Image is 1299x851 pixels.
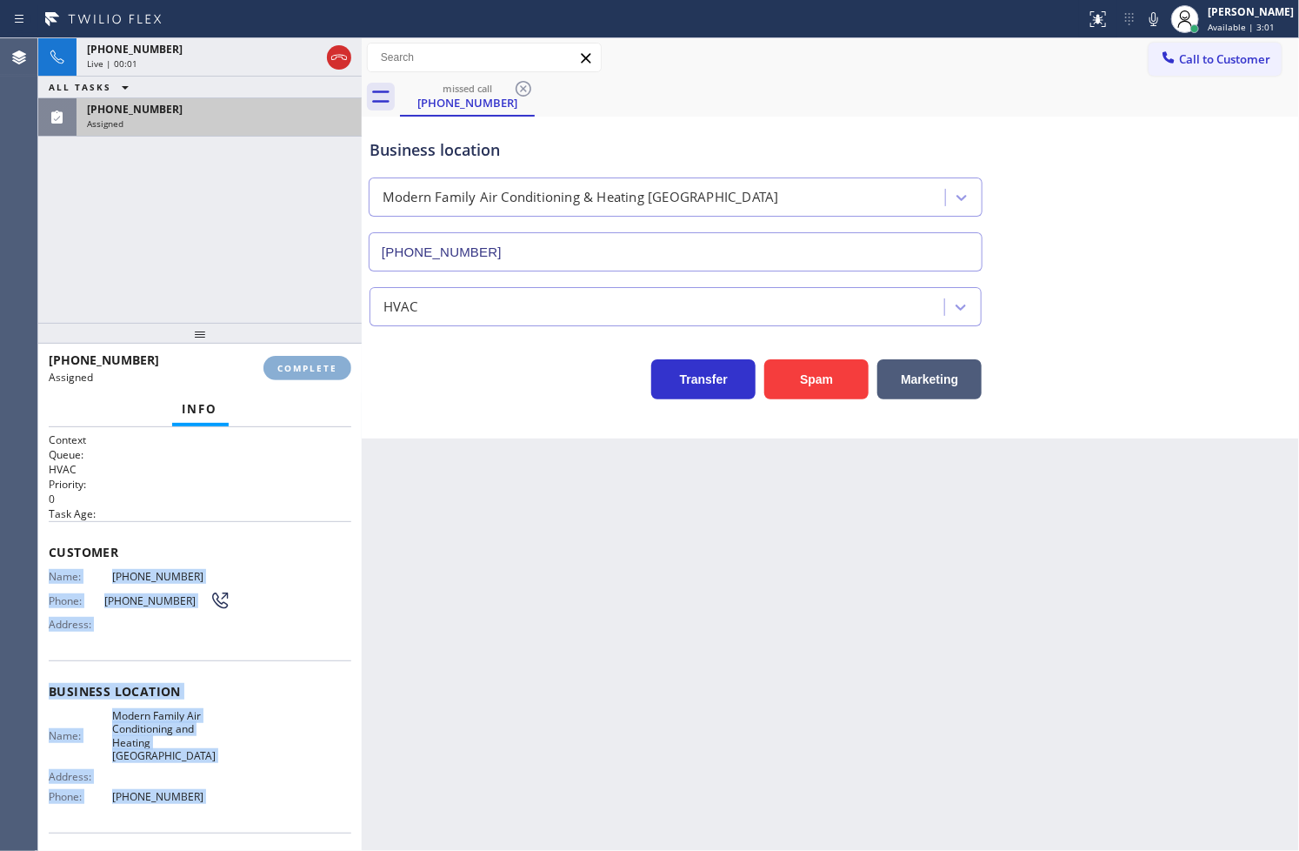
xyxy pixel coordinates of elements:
span: Live | 00:01 [87,57,137,70]
span: [PHONE_NUMBER] [49,352,159,368]
span: Name: [49,570,112,583]
button: Mute [1142,7,1166,31]
span: Info [183,401,218,417]
span: ALL TASKS [49,81,111,93]
span: Name: [49,729,112,742]
span: Modern Family Air Conditioning and Heating [GEOGRAPHIC_DATA] [112,709,230,763]
span: Address: [49,618,112,631]
button: Info [172,392,229,426]
h1: Context [49,432,351,447]
span: Business location [49,683,351,700]
button: Transfer [651,359,756,399]
span: Call to Customer [1179,51,1270,67]
div: [PERSON_NAME] [1208,4,1294,19]
div: HVAC [383,297,418,317]
input: Search [368,44,601,71]
h2: Task Age: [49,506,351,521]
span: Assigned [49,370,93,385]
p: HVAC [49,462,351,477]
span: [PHONE_NUMBER] [87,42,183,57]
button: Marketing [877,359,982,399]
input: Phone Number [369,232,983,271]
span: COMPLETE [277,362,337,374]
button: ALL TASKS [38,77,146,97]
span: [PHONE_NUMBER] [87,102,183,117]
span: Address: [49,770,112,783]
button: Hang up [327,45,351,70]
span: Customer [49,544,351,560]
h2: Priority: [49,477,351,492]
button: COMPLETE [263,356,351,380]
span: Assigned [87,117,123,130]
span: [PHONE_NUMBER] [112,790,230,803]
button: Call to Customer [1149,43,1282,76]
div: Modern Family Air Conditioning & Heating [GEOGRAPHIC_DATA] [383,188,779,208]
div: missed call [402,82,533,95]
span: [PHONE_NUMBER] [104,594,210,607]
div: Business location [370,138,982,162]
button: Spam [764,359,869,399]
span: Available | 3:01 [1208,21,1275,33]
span: Phone: [49,594,104,607]
h2: Queue: [49,447,351,462]
span: Phone: [49,790,112,803]
div: (619) 324-1672 [402,77,533,115]
div: [PHONE_NUMBER] [402,95,533,111]
span: [PHONE_NUMBER] [112,570,230,583]
p: 0 [49,492,351,506]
